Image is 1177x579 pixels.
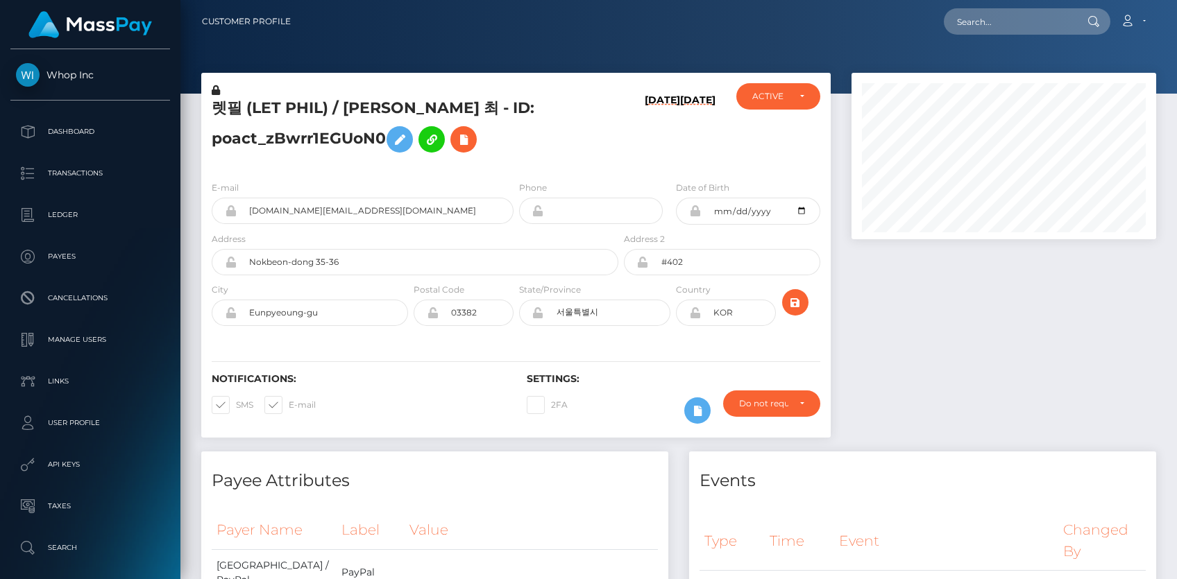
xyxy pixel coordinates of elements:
[10,239,170,274] a: Payees
[10,156,170,191] a: Transactions
[16,246,164,267] p: Payees
[212,469,658,493] h4: Payee Attributes
[212,511,337,549] th: Payer Name
[16,63,40,87] img: Whop Inc
[212,373,506,385] h6: Notifications:
[723,390,820,417] button: Do not require
[212,284,228,296] label: City
[212,396,253,414] label: SMS
[16,288,164,309] p: Cancellations
[16,329,164,350] p: Manage Users
[337,511,405,549] th: Label
[519,284,581,296] label: State/Province
[624,233,665,245] label: Address 2
[10,530,170,565] a: Search
[10,322,170,357] a: Manage Users
[16,454,164,475] p: API Keys
[16,121,164,142] p: Dashboard
[10,198,170,232] a: Ledger
[16,537,164,558] p: Search
[10,364,170,399] a: Links
[10,406,170,440] a: User Profile
[645,94,680,164] h6: [DATE]
[16,163,164,184] p: Transactions
[765,511,834,570] th: Time
[16,205,164,225] p: Ledger
[10,489,170,524] a: Taxes
[527,373,821,385] h6: Settings:
[527,396,568,414] label: 2FA
[16,496,164,517] p: Taxes
[212,233,246,245] label: Address
[414,284,464,296] label: Postal Code
[212,98,611,159] h5: 렛필 (LET PHIL) / [PERSON_NAME] 최 - ID: poact_zBwrr1EGUoN0
[264,396,316,414] label: E-mail
[944,8,1074,35] input: Search...
[28,11,152,38] img: MassPay Logo
[700,511,765,570] th: Type
[16,371,164,392] p: Links
[834,511,1058,570] th: Event
[752,91,788,102] div: ACTIVE
[10,69,170,81] span: Whop Inc
[212,182,239,194] label: E-mail
[700,469,1146,493] h4: Events
[519,182,547,194] label: Phone
[202,7,291,36] a: Customer Profile
[739,398,788,409] div: Do not require
[16,413,164,433] p: User Profile
[405,511,658,549] th: Value
[10,114,170,149] a: Dashboard
[676,182,729,194] label: Date of Birth
[680,94,715,164] h6: [DATE]
[1058,511,1146,570] th: Changed By
[676,284,711,296] label: Country
[736,83,820,110] button: ACTIVE
[10,447,170,482] a: API Keys
[10,281,170,316] a: Cancellations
